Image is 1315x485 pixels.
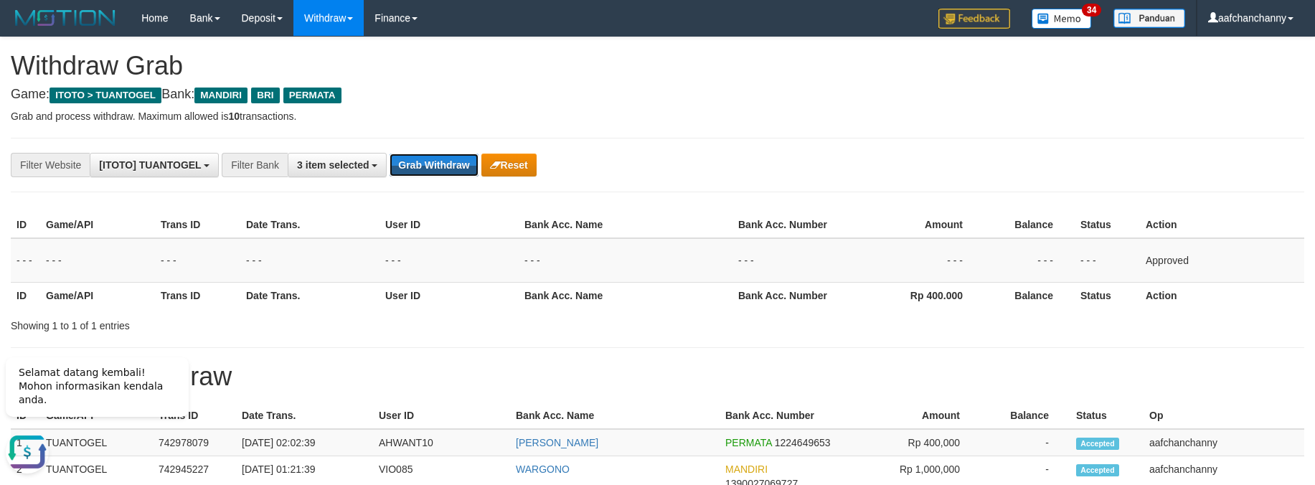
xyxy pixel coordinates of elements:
[11,153,90,177] div: Filter Website
[775,437,831,448] span: Copy 1224649653 to clipboard
[519,238,732,283] td: - - -
[228,110,240,122] strong: 10
[1076,438,1119,450] span: Accepted
[11,109,1304,123] p: Grab and process withdraw. Maximum allowed is transactions.
[6,86,49,129] button: Open LiveChat chat widget
[380,282,519,309] th: User ID
[938,9,1010,29] img: Feedback.jpg
[1075,282,1140,309] th: Status
[1075,238,1140,283] td: - - -
[50,88,161,103] span: ITOTO > TUANTOGEL
[516,463,570,475] a: WARGONO
[848,282,984,309] th: Rp 400.000
[1075,212,1140,238] th: Status
[1032,9,1092,29] img: Button%20Memo.svg
[236,402,373,429] th: Date Trans.
[380,238,519,283] td: - - -
[1144,402,1304,429] th: Op
[725,437,772,448] span: PERMATA
[240,282,380,309] th: Date Trans.
[90,153,219,177] button: [ITOTO] TUANTOGEL
[1113,9,1185,28] img: panduan.png
[1070,402,1144,429] th: Status
[11,313,537,333] div: Showing 1 to 1 of 1 entries
[40,282,155,309] th: Game/API
[510,402,720,429] th: Bank Acc. Name
[236,429,373,456] td: [DATE] 02:02:39
[155,238,240,283] td: - - -
[732,282,848,309] th: Bank Acc. Number
[155,282,240,309] th: Trans ID
[981,429,1070,456] td: -
[11,282,40,309] th: ID
[11,212,40,238] th: ID
[1140,238,1304,283] td: Approved
[848,238,984,283] td: - - -
[481,154,537,176] button: Reset
[720,402,848,429] th: Bank Acc. Number
[99,159,201,171] span: [ITOTO] TUANTOGEL
[519,282,732,309] th: Bank Acc. Name
[984,282,1075,309] th: Balance
[1140,212,1304,238] th: Action
[390,154,478,176] button: Grab Withdraw
[11,88,1304,102] h4: Game: Bank:
[848,429,981,456] td: Rp 400,000
[11,362,1304,391] h1: 15 Latest Withdraw
[19,22,163,61] span: Selamat datang kembali! Mohon informasikan kendala anda.
[155,212,240,238] th: Trans ID
[373,402,510,429] th: User ID
[732,238,848,283] td: - - -
[11,238,40,283] td: - - -
[1140,282,1304,309] th: Action
[297,159,369,171] span: 3 item selected
[981,402,1070,429] th: Balance
[848,212,984,238] th: Amount
[380,212,519,238] th: User ID
[240,212,380,238] th: Date Trans.
[984,238,1075,283] td: - - -
[732,212,848,238] th: Bank Acc. Number
[283,88,341,103] span: PERMATA
[519,212,732,238] th: Bank Acc. Name
[1082,4,1101,17] span: 34
[848,402,981,429] th: Amount
[984,212,1075,238] th: Balance
[1144,429,1304,456] td: aafchanchanny
[40,212,155,238] th: Game/API
[251,88,279,103] span: BRI
[240,238,380,283] td: - - -
[11,7,120,29] img: MOTION_logo.png
[373,429,510,456] td: AHWANT10
[288,153,387,177] button: 3 item selected
[516,437,598,448] a: [PERSON_NAME]
[194,88,248,103] span: MANDIRI
[40,238,155,283] td: - - -
[11,52,1304,80] h1: Withdraw Grab
[1076,464,1119,476] span: Accepted
[725,463,768,475] span: MANDIRI
[222,153,288,177] div: Filter Bank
